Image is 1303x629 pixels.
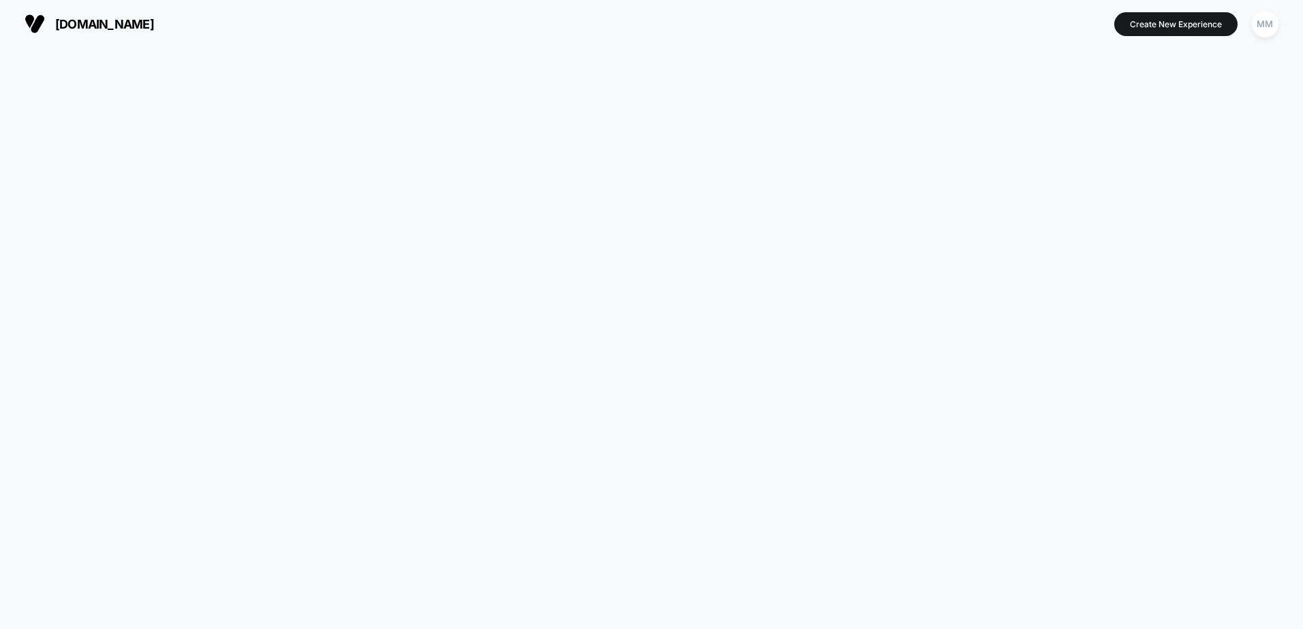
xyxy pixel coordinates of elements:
button: [DOMAIN_NAME] [20,13,158,35]
div: MM [1252,11,1278,37]
button: Create New Experience [1114,12,1238,36]
button: MM [1248,10,1283,38]
span: [DOMAIN_NAME] [55,17,154,31]
img: Visually logo [25,14,45,34]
